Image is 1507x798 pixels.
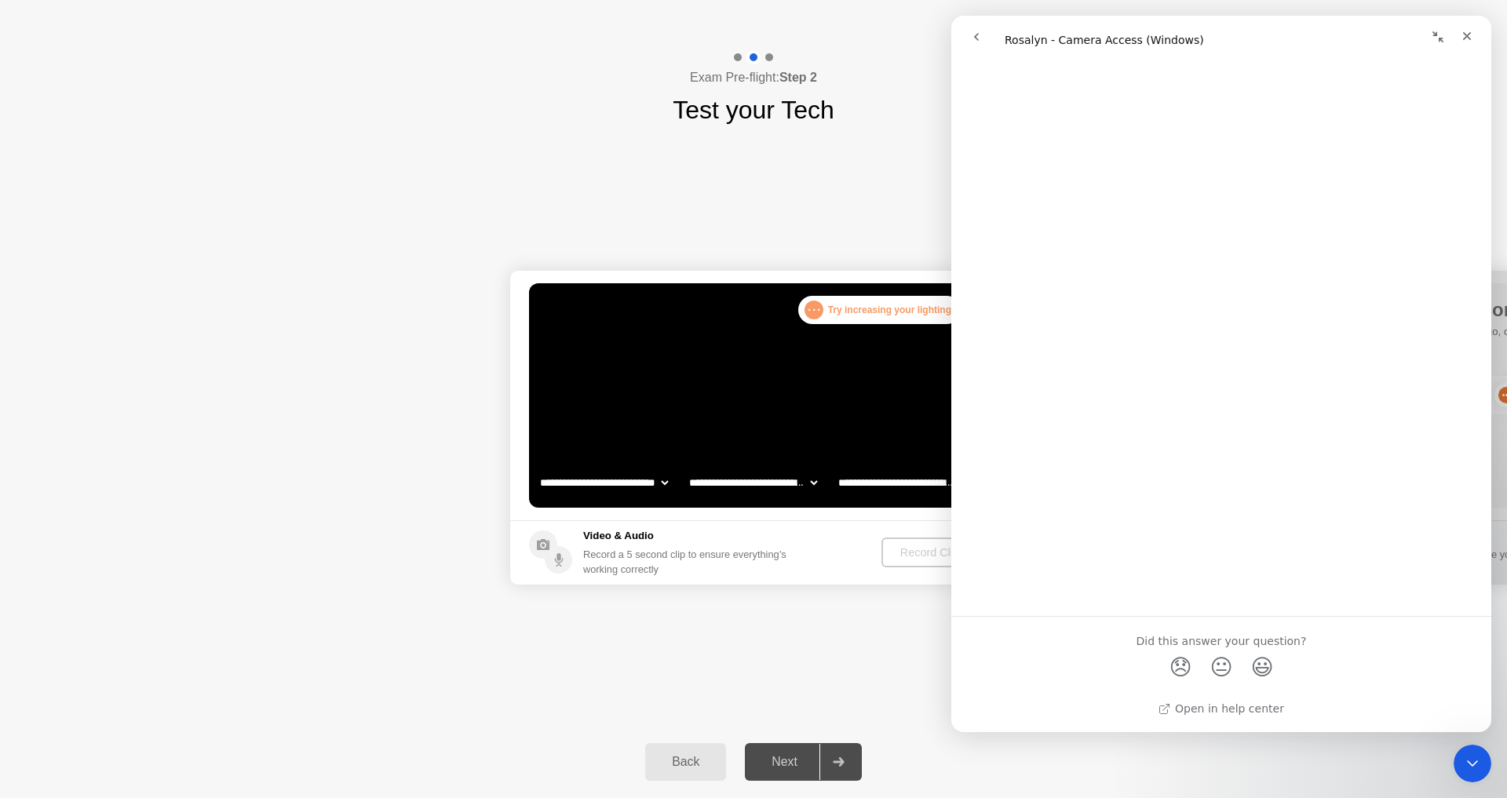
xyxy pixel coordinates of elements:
iframe: Intercom live chat [1454,745,1491,782]
div: Record Clip [888,546,972,559]
div: Record a 5 second clip to ensure everything’s working correctly [583,547,793,577]
h1: Test your Tech [673,91,834,129]
div: Try increasing your lighting [798,296,961,324]
select: Available speakers [686,467,820,498]
button: Record Clip [881,537,978,567]
b: Step 2 [779,71,817,84]
button: Next [745,743,862,781]
div: Back [650,755,721,769]
h5: Video & Audio [583,528,793,544]
div: . . . [805,301,823,319]
iframe: Intercom live chat [951,16,1491,732]
select: Available cameras [537,467,671,498]
h4: Exam Pre-flight: [690,68,817,87]
div: Next [750,755,819,769]
select: Available microphones [835,467,969,498]
button: Back [645,743,726,781]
